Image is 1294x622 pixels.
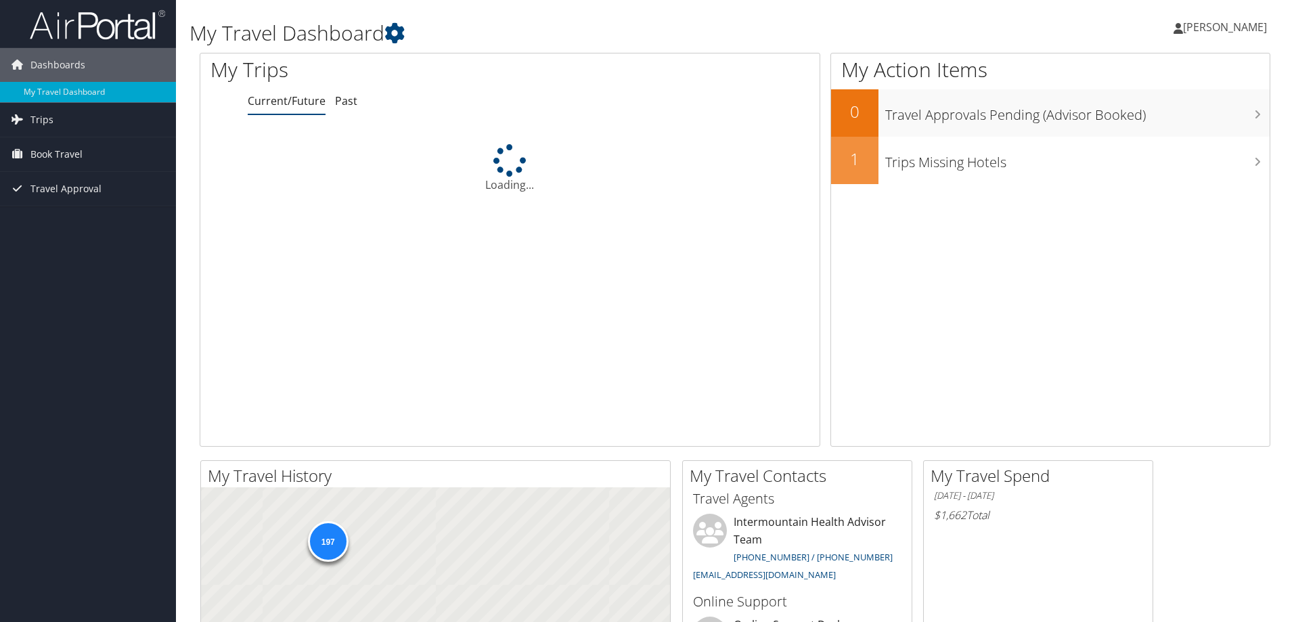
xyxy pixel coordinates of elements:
[931,464,1153,487] h2: My Travel Spend
[693,489,901,508] h3: Travel Agents
[831,148,878,171] h2: 1
[934,508,966,523] span: $1,662
[30,48,85,82] span: Dashboards
[208,464,670,487] h2: My Travel History
[885,99,1270,125] h3: Travel Approvals Pending (Advisor Booked)
[1174,7,1280,47] a: [PERSON_NAME]
[831,55,1270,84] h1: My Action Items
[210,55,552,84] h1: My Trips
[189,19,917,47] h1: My Travel Dashboard
[307,521,348,562] div: 197
[30,172,102,206] span: Travel Approval
[885,146,1270,172] h3: Trips Missing Hotels
[693,592,901,611] h3: Online Support
[831,100,878,123] h2: 0
[831,137,1270,184] a: 1Trips Missing Hotels
[30,103,53,137] span: Trips
[30,9,165,41] img: airportal-logo.png
[734,551,893,563] a: [PHONE_NUMBER] / [PHONE_NUMBER]
[693,569,836,581] a: [EMAIL_ADDRESS][DOMAIN_NAME]
[248,93,326,108] a: Current/Future
[335,93,357,108] a: Past
[690,464,912,487] h2: My Travel Contacts
[30,137,83,171] span: Book Travel
[934,508,1142,523] h6: Total
[1183,20,1267,35] span: [PERSON_NAME]
[686,514,908,586] li: Intermountain Health Advisor Team
[200,144,820,193] div: Loading...
[831,89,1270,137] a: 0Travel Approvals Pending (Advisor Booked)
[934,489,1142,502] h6: [DATE] - [DATE]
